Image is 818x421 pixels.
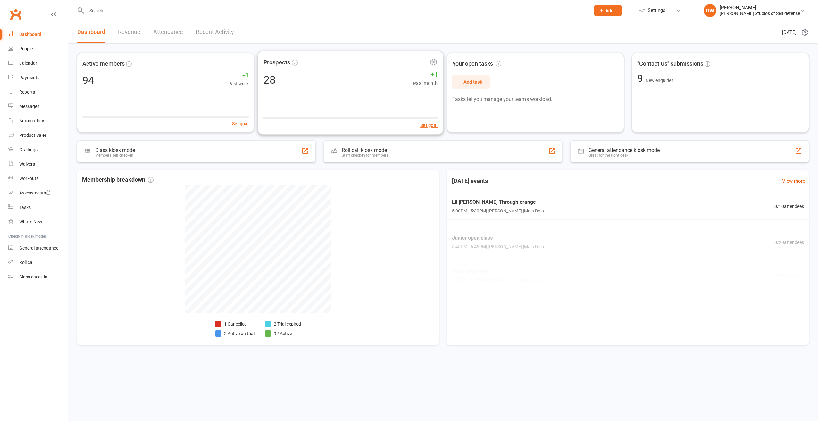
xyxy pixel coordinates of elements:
[413,70,438,79] span: +1
[196,21,234,43] a: Recent Activity
[19,89,35,95] div: Reports
[8,6,24,22] a: Clubworx
[153,21,183,43] a: Attendance
[8,171,68,186] a: Workouts
[704,4,716,17] div: DW
[646,78,673,83] span: New enquiries
[452,95,619,103] p: Tasks let you manage your team's workload.
[342,153,388,158] div: Staff check-in for members
[19,32,41,37] div: Dashboard
[588,147,660,153] div: General attendance kiosk mode
[8,27,68,42] a: Dashboard
[19,133,47,138] div: Product Sales
[265,330,301,337] li: 92 Active
[774,239,804,246] span: 0 / 20 attendees
[648,3,665,18] span: Settings
[8,255,68,270] a: Roll call
[232,120,249,127] button: Set goal
[774,272,804,279] span: 0 / 20 attendees
[19,147,38,152] div: Gradings
[452,207,544,214] span: 5:00PM - 5:30PM | [PERSON_NAME] | Main Dojo
[782,29,797,36] span: [DATE]
[19,161,35,167] div: Waivers
[19,176,38,181] div: Workouts
[85,6,586,15] input: Search...
[19,118,45,123] div: Automations
[118,21,140,43] a: Revenue
[8,114,68,128] a: Automations
[413,79,438,87] span: Past month
[95,153,135,158] div: Members self check-in
[19,104,39,109] div: Messages
[447,175,493,187] h3: [DATE] events
[452,234,544,242] span: Junior open class
[452,277,544,284] span: 6:30PM - 7:15PM | [PERSON_NAME] | Main Dojo
[8,157,68,171] a: Waivers
[637,72,646,85] span: 9
[19,46,33,51] div: People
[637,59,703,69] span: "Contact Us" submissions
[263,74,276,85] div: 28
[228,71,249,80] span: +1
[19,274,47,279] div: Class check-in
[82,175,154,185] span: Membership breakdown
[82,75,94,86] div: 94
[452,267,544,276] span: Adult beginners
[215,330,255,337] li: 2 Active on trial
[19,260,34,265] div: Roll call
[605,8,613,13] span: Add
[774,202,804,210] span: 0 / 10 attendees
[265,320,301,327] li: 2 Trial expired
[8,200,68,215] a: Tasks
[8,215,68,229] a: What's New
[452,244,544,251] span: 5:45PM - 6:45PM | [PERSON_NAME] | Main Dojo
[720,5,800,11] div: [PERSON_NAME]
[263,58,290,67] span: Prospects
[95,147,135,153] div: Class kiosk mode
[452,198,544,206] span: Lil [PERSON_NAME] Through orange
[8,99,68,114] a: Messages
[720,11,800,16] div: [PERSON_NAME] Studios of Self defense
[19,205,31,210] div: Tasks
[782,177,805,185] a: View more
[8,42,68,56] a: People
[342,147,388,153] div: Roll call kiosk mode
[19,61,37,66] div: Calendar
[8,143,68,157] a: Gradings
[8,85,68,99] a: Reports
[8,186,68,200] a: Assessments
[8,241,68,255] a: General attendance kiosk mode
[19,219,42,224] div: What's New
[8,270,68,284] a: Class kiosk mode
[420,121,438,129] button: Set goal
[215,320,255,327] li: 1 Cancelled
[82,59,125,69] span: Active members
[8,128,68,143] a: Product Sales
[8,56,68,70] a: Calendar
[588,153,660,158] div: Great for the front desk
[594,5,622,16] button: Add
[19,190,51,195] div: Assessments
[77,21,105,43] a: Dashboard
[19,245,58,251] div: General attendance
[452,75,490,89] button: + Add task
[19,75,39,80] div: Payments
[452,59,501,69] span: Your open tasks
[8,70,68,85] a: Payments
[228,80,249,87] span: Past week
